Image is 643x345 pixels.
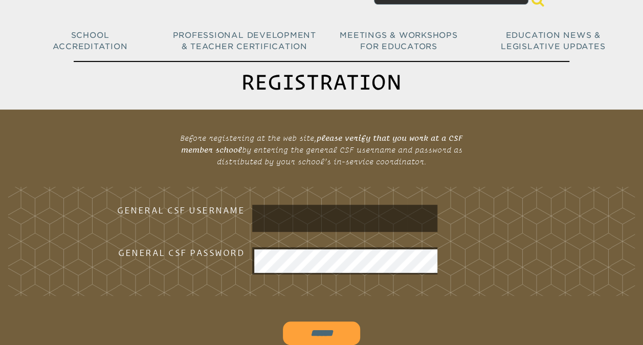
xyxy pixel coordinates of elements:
[90,247,245,259] h3: General CSF Password
[163,129,479,171] p: Before registering at the web site, by entering the general CSF username and password as distribu...
[173,31,316,52] span: Professional Development & Teacher Certification
[181,134,463,154] b: please verify that you work at a CSF member school
[53,31,128,52] span: School Accreditation
[501,31,605,52] span: Education News & Legislative Updates
[340,31,457,52] span: Meetings & Workshops for Educators
[90,205,245,217] h3: General CSF Username
[74,61,569,102] h1: Registration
